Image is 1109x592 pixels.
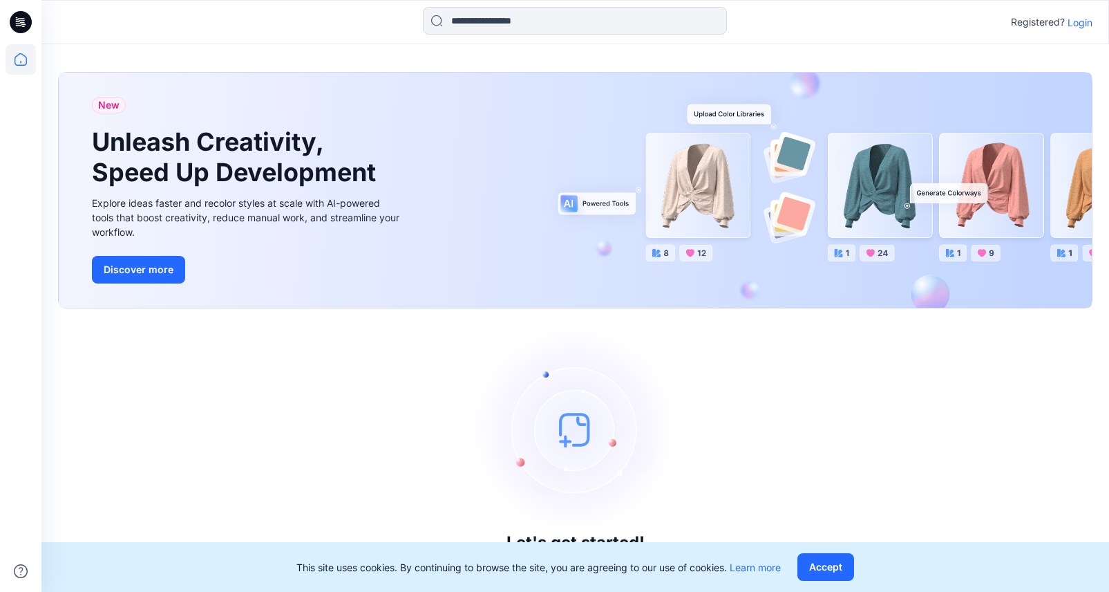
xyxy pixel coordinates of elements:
p: Registered? [1011,14,1065,30]
a: Discover more [92,256,403,284]
h1: Unleash Creativity, Speed Up Development [92,127,382,187]
button: Discover more [92,256,185,284]
img: empty-state-image.svg [472,326,679,533]
div: Explore ideas faster and recolor styles at scale with AI-powered tools that boost creativity, red... [92,196,403,239]
p: This site uses cookies. By continuing to browse the site, you are agreeing to our use of cookies. [296,560,781,575]
a: Learn more [730,562,781,573]
p: Login [1068,15,1092,30]
button: Accept [797,553,854,581]
span: New [98,97,120,113]
h3: Let's get started! [506,533,645,553]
